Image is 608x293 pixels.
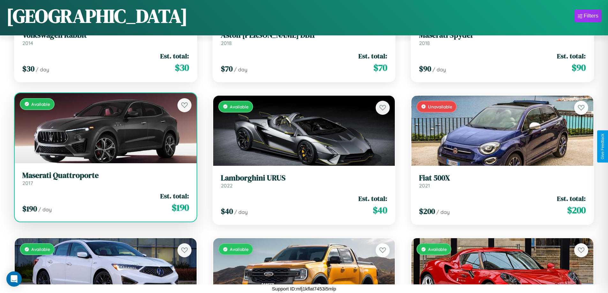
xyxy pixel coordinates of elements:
[557,194,586,203] span: Est. total:
[419,173,586,189] a: Fiat 500X2021
[230,246,249,252] span: Available
[22,171,189,187] a: Maserati Quattroporte2017
[31,246,50,252] span: Available
[221,173,387,189] a: Lamborghini URUS2022
[221,31,387,40] h3: Aston [PERSON_NAME] DB11
[175,61,189,74] span: $ 30
[419,31,586,40] h3: Maserati Spyder
[358,51,387,61] span: Est. total:
[436,209,450,215] span: / day
[373,204,387,216] span: $ 40
[557,51,586,61] span: Est. total:
[419,182,430,189] span: 2021
[373,61,387,74] span: $ 70
[419,31,586,46] a: Maserati Spyder2018
[22,31,189,46] a: Volkswagen Rabbit2014
[221,182,233,189] span: 2022
[428,104,452,109] span: Unavailable
[234,209,248,215] span: / day
[419,63,431,74] span: $ 90
[221,31,387,46] a: Aston [PERSON_NAME] DB112018
[6,271,22,287] div: Open Intercom Messenger
[22,203,37,214] span: $ 190
[172,201,189,214] span: $ 190
[234,66,247,73] span: / day
[221,63,233,74] span: $ 70
[31,101,50,107] span: Available
[221,40,232,46] span: 2018
[432,66,446,73] span: / day
[221,206,233,216] span: $ 40
[419,40,430,46] span: 2018
[22,180,33,186] span: 2017
[428,246,447,252] span: Available
[419,173,586,183] h3: Fiat 500X
[419,206,435,216] span: $ 200
[600,134,605,159] div: Give Feedback
[22,31,189,40] h3: Volkswagen Rabbit
[22,63,34,74] span: $ 30
[160,51,189,61] span: Est. total:
[36,66,49,73] span: / day
[160,191,189,201] span: Est. total:
[221,173,387,183] h3: Lamborghini URUS
[272,284,336,293] p: Support ID: mfj1kflat7453i5mlp
[230,104,249,109] span: Available
[584,13,598,19] div: Filters
[22,171,189,180] h3: Maserati Quattroporte
[38,206,52,213] span: / day
[567,204,586,216] span: $ 200
[358,194,387,203] span: Est. total:
[572,61,586,74] span: $ 90
[574,10,602,22] button: Filters
[6,3,188,29] h1: [GEOGRAPHIC_DATA]
[22,40,33,46] span: 2014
